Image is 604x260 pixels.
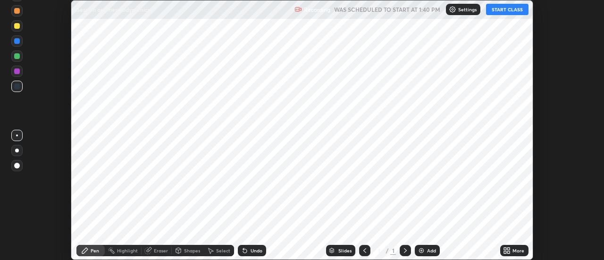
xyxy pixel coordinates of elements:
div: Shapes [184,248,200,253]
div: Add [427,248,436,253]
div: 1 [374,248,384,253]
h5: WAS SCHEDULED TO START AT 1:40 PM [334,5,440,14]
img: add-slide-button [418,247,425,254]
img: recording.375f2c34.svg [294,6,302,13]
div: Highlight [117,248,138,253]
div: Undo [251,248,262,253]
div: Eraser [154,248,168,253]
div: Pen [91,248,99,253]
div: 1 [390,246,396,255]
div: More [512,248,524,253]
img: class-settings-icons [449,6,456,13]
div: Slides [338,248,352,253]
p: Settings [458,7,477,12]
p: Recording [304,6,330,13]
p: Session on Thermodynamics [76,6,150,13]
div: / [386,248,388,253]
button: START CLASS [486,4,528,15]
div: Select [216,248,230,253]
